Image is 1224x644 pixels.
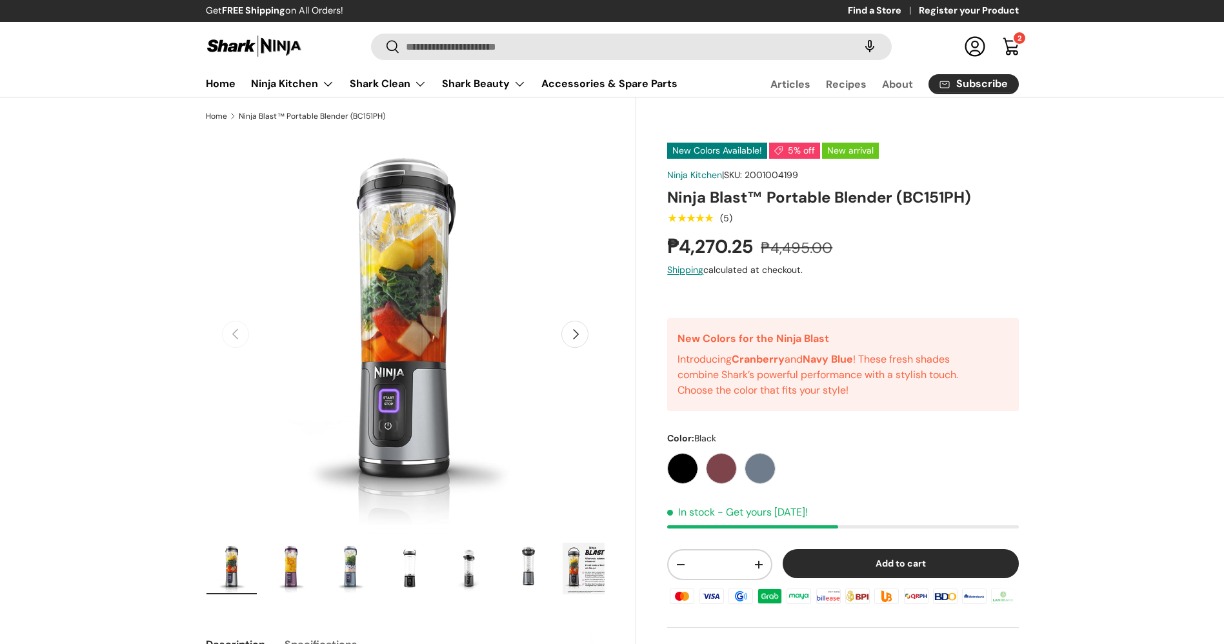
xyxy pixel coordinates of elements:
div: calculated at checkout. [667,263,1018,277]
img: ninja-blast-portable-blender-black-without-sample-content-back-view-sharkninja-philippines [503,543,554,594]
p: - Get yours [DATE]! [717,505,808,519]
span: ★★★★★ [667,212,713,225]
strong: ₱4,270.25 [667,234,756,259]
img: ninja-blast-portable-blender-black-infographic-sharkninja-philippines [563,543,613,594]
a: Home [206,112,227,120]
span: 2 [1018,34,1021,43]
img: bpi [843,587,872,606]
span: Black [694,432,716,444]
a: Find a Store [848,4,919,18]
a: Ninja Blast™ Portable Blender (BC151PH) [239,112,385,120]
strong: Navy Blue [803,352,853,366]
img: gcash [727,587,755,606]
media-gallery: Gallery Viewer [206,135,605,599]
img: visa [697,587,725,606]
div: (5) [720,214,732,223]
span: New arrival [822,143,879,159]
summary: Shark Beauty [434,71,534,97]
a: Shipping [667,264,703,276]
strong: FREE Shipping [222,5,285,16]
s: ₱4,495.00 [761,238,832,257]
legend: Color: [667,432,716,445]
img: ninja-blast-portable-blender-black-left-side-view-sharkninja-philippines [206,543,257,594]
span: 2001004199 [745,169,798,181]
span: | [722,169,798,181]
a: About [882,72,913,97]
button: Add to cart [783,549,1019,578]
img: maya [785,587,813,606]
nav: Primary [206,71,677,97]
img: bdo [931,587,959,606]
p: Introducing and ! These fresh shades combine Shark’s powerful performance with a stylish touch. C... [677,352,990,398]
img: ubp [872,587,901,606]
a: Shark Beauty [442,71,526,97]
img: billease [814,587,843,606]
a: Shark Clean [350,71,426,97]
a: Home [206,71,236,96]
div: 5.0 out of 5.0 stars [667,212,713,224]
img: ninja-blast-portable-blender-black-without-sample-content-front-view-sharkninja-philippines [385,543,435,594]
a: Articles [770,72,810,97]
a: Recipes [826,72,867,97]
strong: New Colors for the Ninja Blast [677,332,829,345]
nav: Secondary [739,71,1019,97]
img: metrobank [960,587,988,606]
nav: Breadcrumbs [206,110,637,122]
strong: Cranberry [732,352,785,366]
img: grabpay [756,587,784,606]
summary: Ninja Kitchen [243,71,342,97]
span: In stock [667,505,715,519]
img: Ninja Blast™ Portable Blender (BC151PH) [325,543,376,594]
speech-search-button: Search by voice [849,32,890,61]
img: Shark Ninja Philippines [206,34,303,59]
img: landbank [989,587,1018,606]
a: Register your Product [919,4,1019,18]
span: 5% off [769,143,820,159]
h1: Ninja Blast™ Portable Blender (BC151PH) [667,187,1018,207]
a: Ninja Kitchen [667,169,722,181]
summary: Shark Clean [342,71,434,97]
a: Ninja Kitchen [251,71,334,97]
img: ninja-blast-portable-blender-black-without-sample-content-open-lid-left-side-view-sharkninja-phil... [444,543,494,594]
a: Subscribe [928,74,1019,94]
span: Subscribe [956,79,1008,89]
p: Get on All Orders! [206,4,343,18]
span: SKU: [724,169,742,181]
img: Ninja Blast™ Portable Blender (BC151PH) [266,543,316,594]
a: Accessories & Spare Parts [541,71,677,96]
img: qrph [901,587,930,606]
img: master [668,587,696,606]
span: New Colors Available! [667,143,767,159]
